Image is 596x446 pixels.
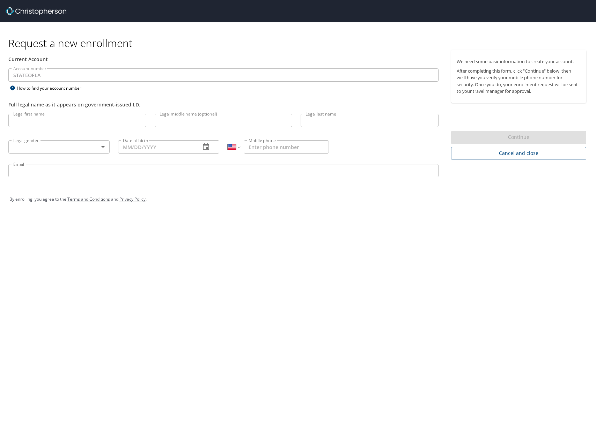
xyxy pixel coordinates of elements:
[451,147,586,160] button: Cancel and close
[8,36,592,50] h1: Request a new enrollment
[457,149,581,158] span: Cancel and close
[6,7,66,15] img: cbt logo
[67,196,110,202] a: Terms and Conditions
[457,68,581,95] p: After completing this form, click "Continue" below, then we'll have you verify your mobile phone ...
[8,84,96,92] div: How to find your account number
[8,101,439,108] div: Full legal name as it appears on government-issued I.D.
[457,58,581,65] p: We need some basic information to create your account.
[8,55,439,63] div: Current Account
[9,191,587,208] div: By enrolling, you agree to the and .
[8,140,110,154] div: ​
[119,196,146,202] a: Privacy Policy
[244,140,329,154] input: Enter phone number
[118,140,195,154] input: MM/DD/YYYY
